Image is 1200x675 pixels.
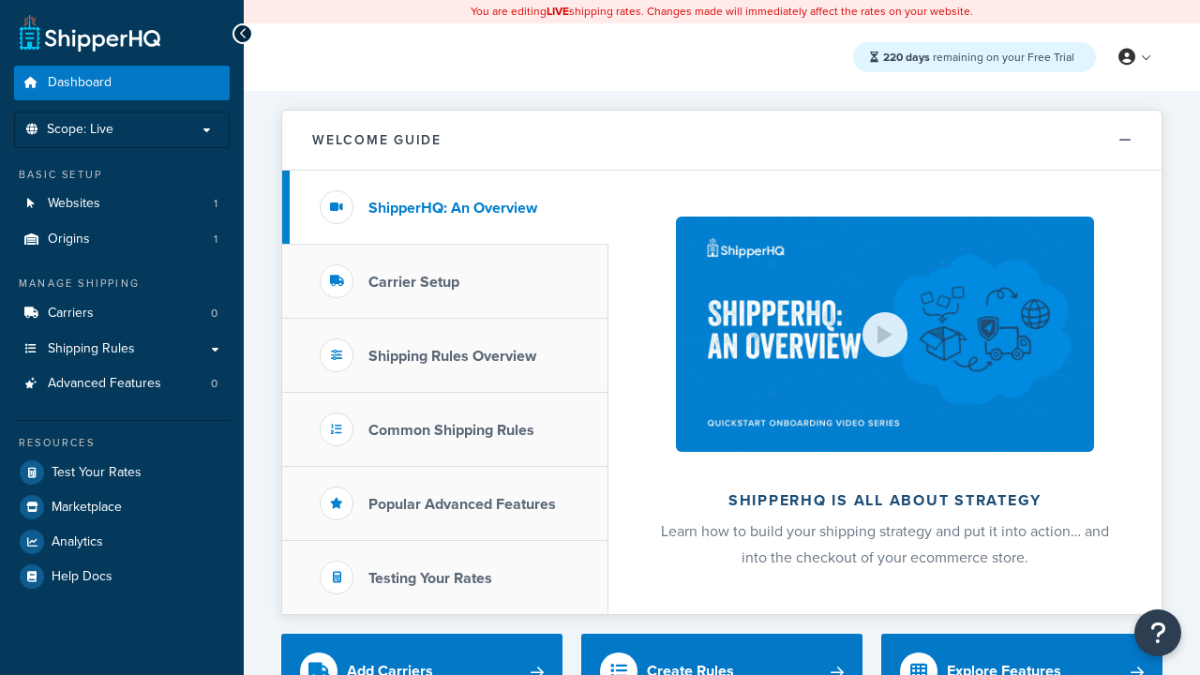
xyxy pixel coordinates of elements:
[368,348,536,365] h3: Shipping Rules Overview
[14,296,230,331] a: Carriers0
[658,492,1112,509] h2: ShipperHQ is all about strategy
[368,200,537,217] h3: ShipperHQ: An Overview
[52,569,112,585] span: Help Docs
[48,341,135,357] span: Shipping Rules
[52,465,142,481] span: Test Your Rates
[14,435,230,451] div: Resources
[883,49,1074,66] span: remaining on your Free Trial
[214,232,217,247] span: 1
[14,187,230,221] li: Websites
[52,500,122,516] span: Marketplace
[661,520,1109,568] span: Learn how to build your shipping strategy and put it into action… and into the checkout of your e...
[676,217,1094,452] img: ShipperHQ is all about strategy
[368,274,459,291] h3: Carrier Setup
[368,422,534,439] h3: Common Shipping Rules
[312,133,442,147] h2: Welcome Guide
[368,570,492,587] h3: Testing Your Rates
[14,560,230,593] a: Help Docs
[282,111,1162,171] button: Welcome Guide
[368,496,556,513] h3: Popular Advanced Features
[14,456,230,489] a: Test Your Rates
[14,490,230,524] a: Marketplace
[547,3,569,20] b: LIVE
[14,367,230,401] li: Advanced Features
[52,534,103,550] span: Analytics
[14,66,230,100] a: Dashboard
[883,49,930,66] strong: 220 days
[14,332,230,367] a: Shipping Rules
[48,306,94,322] span: Carriers
[14,276,230,292] div: Manage Shipping
[48,376,161,392] span: Advanced Features
[1134,609,1181,656] button: Open Resource Center
[14,167,230,183] div: Basic Setup
[14,222,230,257] a: Origins1
[14,525,230,559] a: Analytics
[48,232,90,247] span: Origins
[47,122,113,138] span: Scope: Live
[48,75,112,91] span: Dashboard
[214,196,217,212] span: 1
[211,306,217,322] span: 0
[48,196,100,212] span: Websites
[14,367,230,401] a: Advanced Features0
[14,296,230,331] li: Carriers
[211,376,217,392] span: 0
[14,222,230,257] li: Origins
[14,187,230,221] a: Websites1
